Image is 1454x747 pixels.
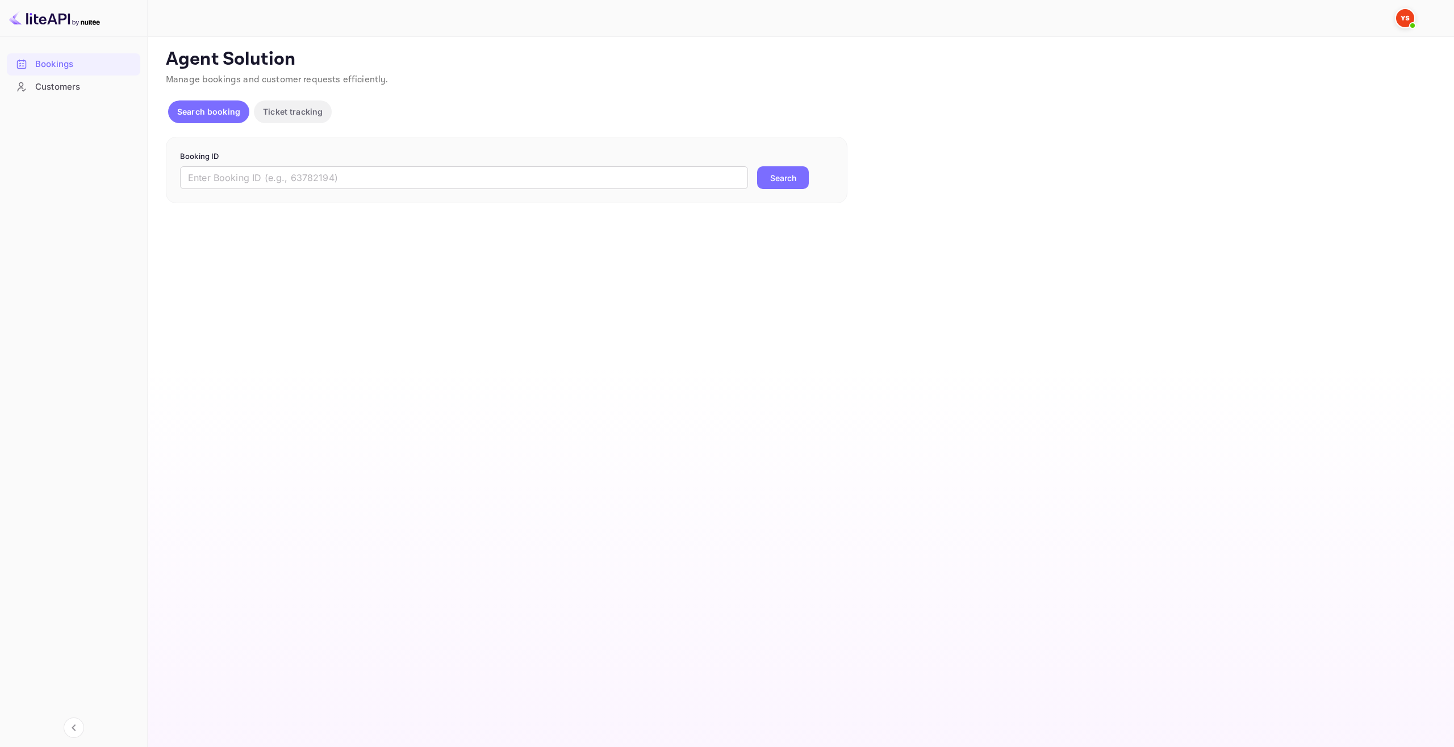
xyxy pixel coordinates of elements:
p: Booking ID [180,151,833,162]
div: Customers [7,76,140,98]
button: Search [757,166,809,189]
div: Bookings [7,53,140,75]
p: Agent Solution [166,48,1434,71]
input: Enter Booking ID (e.g., 63782194) [180,166,748,189]
span: Manage bookings and customer requests efficiently. [166,74,388,86]
div: Bookings [35,58,135,71]
a: Bookings [7,53,140,74]
p: Search booking [177,106,240,117]
button: Collapse navigation [64,717,84,738]
a: Customers [7,76,140,97]
img: Yandex Support [1396,9,1414,27]
p: Ticket tracking [263,106,323,117]
img: LiteAPI logo [9,9,100,27]
div: Customers [35,81,135,94]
